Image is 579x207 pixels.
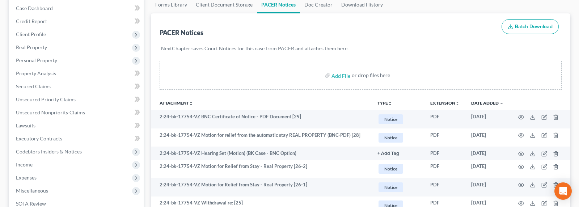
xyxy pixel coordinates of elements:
span: SOFA Review [16,200,46,207]
td: 2:24-bk-17754-VZ Motion for relief from the automatic stay REAL PROPERTY (BNC-PDF) [28] [151,128,372,147]
td: 2:24-bk-17754-VZ BNC Certificate of Notice - PDF Document [29] [151,110,372,128]
button: + Add Tag [377,151,399,156]
td: PDF [424,147,465,160]
td: PDF [424,110,465,128]
a: Unsecured Nonpriority Claims [10,106,144,119]
a: Executory Contracts [10,132,144,145]
a: Case Dashboard [10,2,144,15]
td: [DATE] [465,178,510,197]
a: + Add Tag [377,150,419,157]
span: Personal Property [16,57,57,63]
span: Notice [379,164,403,174]
td: 2:24-bk-17754-VZ Motion for Relief from Stay - Real Property [26-2] [151,160,372,178]
span: Notice [379,114,403,124]
p: NextChapter saves Court Notices for this case from PACER and attaches them here. [161,45,560,52]
button: Batch Download [502,19,559,34]
span: Real Property [16,44,47,50]
span: Unsecured Nonpriority Claims [16,109,85,115]
td: [DATE] [465,128,510,147]
span: Lawsuits [16,122,35,128]
div: PACER Notices [160,28,203,37]
span: Codebtors Insiders & Notices [16,148,82,155]
td: 2:24-bk-17754-VZ Motion for Relief from Stay - Real Property [26-1] [151,178,372,197]
span: Unsecured Priority Claims [16,96,76,102]
a: Credit Report [10,15,144,28]
span: Batch Download [515,24,553,30]
i: unfold_more [388,101,392,106]
span: Expenses [16,174,37,181]
span: Credit Report [16,18,47,24]
span: Notice [379,182,403,192]
span: Case Dashboard [16,5,53,11]
button: TYPEunfold_more [377,101,392,106]
a: Property Analysis [10,67,144,80]
a: Attachmentunfold_more [160,100,193,106]
td: [DATE] [465,110,510,128]
td: [DATE] [465,147,510,160]
a: Notice [377,181,419,193]
a: Lawsuits [10,119,144,132]
a: Extensionunfold_more [430,100,460,106]
i: unfold_more [189,101,193,106]
a: Notice [377,163,419,175]
td: [DATE] [465,160,510,178]
span: Miscellaneous [16,187,48,194]
span: Notice [379,133,403,143]
span: Income [16,161,33,168]
td: PDF [424,128,465,147]
td: PDF [424,160,465,178]
div: Open Intercom Messenger [554,182,572,200]
span: Property Analysis [16,70,56,76]
a: Date Added expand_more [471,100,504,106]
a: Notice [377,132,419,144]
div: or drop files here [352,72,390,79]
a: Unsecured Priority Claims [10,93,144,106]
span: Executory Contracts [16,135,62,141]
td: 2:24-bk-17754-VZ Hearing Set (Motion) (BK Case - BNC Option) [151,147,372,160]
a: Secured Claims [10,80,144,93]
td: PDF [424,178,465,197]
span: Secured Claims [16,83,51,89]
i: unfold_more [455,101,460,106]
span: Client Profile [16,31,46,37]
a: Notice [377,113,419,125]
i: expand_more [499,101,504,106]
